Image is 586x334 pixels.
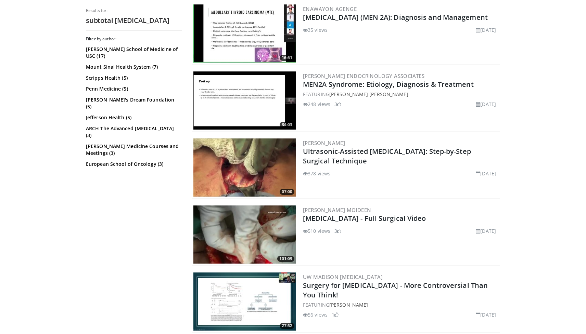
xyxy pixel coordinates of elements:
[303,139,345,146] a: [PERSON_NAME]
[193,71,296,130] a: 34:03
[476,170,496,177] li: [DATE]
[332,311,339,318] li: 1
[86,143,180,157] a: [PERSON_NAME] Medicine Courses and Meetings (3)
[86,36,182,42] h3: Filter by author:
[303,147,471,165] a: Ultrasonic-Assisted [MEDICAL_DATA]: Step-by-Step Surgical Technique
[476,311,496,318] li: [DATE]
[303,227,330,235] li: 510 views
[86,161,180,168] a: European School of Oncology (3)
[303,26,328,34] li: 35 views
[303,206,371,213] a: [PERSON_NAME] Moideen
[303,281,488,299] a: Surgery for [MEDICAL_DATA] - More Controversial Than You Think!
[476,26,496,34] li: [DATE]
[86,75,180,81] a: Scripps Health (5)
[303,13,488,22] a: [MEDICAL_DATA] (MEN 2A): Diagnosis and Management
[303,5,357,12] a: Enawayon Agenge
[334,101,341,108] li: 3
[329,91,408,97] a: [PERSON_NAME] [PERSON_NAME]
[193,272,296,331] a: 27:52
[280,122,294,128] span: 34:03
[280,323,294,329] span: 27:52
[280,189,294,195] span: 07:00
[303,80,474,89] a: MEN2A Syndrome: Etiology, Diagnosis & Treatment
[277,256,294,262] span: 101:09
[476,227,496,235] li: [DATE]
[303,170,330,177] li: 378 views
[303,311,328,318] li: 56 views
[86,85,180,92] a: Penn Medicine (5)
[193,205,296,264] img: 65b73d24-5998-4d92-913a-088c25aa080f.300x170_q85_crop-smart_upscale.jpg
[193,138,296,197] img: 0505d058-2572-4c23-97bc-f86fac39cff4.300x170_q85_crop-smart_upscale.jpg
[303,273,383,280] a: UW Madison [MEDICAL_DATA]
[193,4,296,63] a: 16:51
[86,96,180,110] a: [PERSON_NAME]'s Dream Foundation (5)
[476,101,496,108] li: [DATE]
[86,16,182,25] h2: subtotal [MEDICAL_DATA]
[193,71,296,130] img: 6f9a3002-cf68-41f1-8042-411c7fea998e.300x170_q85_crop-smart_upscale.jpg
[303,301,499,308] div: FEATURING
[303,214,426,223] a: [MEDICAL_DATA] - Full Surgical Video
[86,64,180,70] a: Mount Sinai Health System (7)
[193,4,296,63] img: c613cceb-eaa5-488c-8b26-a35a51bfeafa.300x170_q85_crop-smart_upscale.jpg
[86,125,180,139] a: ARCH The Advanced [MEDICAL_DATA] (3)
[303,91,499,98] div: FEATURING
[86,114,180,121] a: Jefferson Health (5)
[86,8,182,13] p: Results for:
[303,101,330,108] li: 248 views
[86,46,180,59] a: [PERSON_NAME] School of Medicine of USC (17)
[329,302,368,308] a: [PERSON_NAME]
[334,227,341,235] li: 3
[193,138,296,197] a: 07:00
[303,72,424,79] a: [PERSON_NAME] Endocrinology Associates
[193,272,296,331] img: 1c4632f2-a40d-4e4d-b1c5-323e508d40b9.300x170_q85_crop-smart_upscale.jpg
[193,205,296,264] a: 101:09
[280,55,294,61] span: 16:51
